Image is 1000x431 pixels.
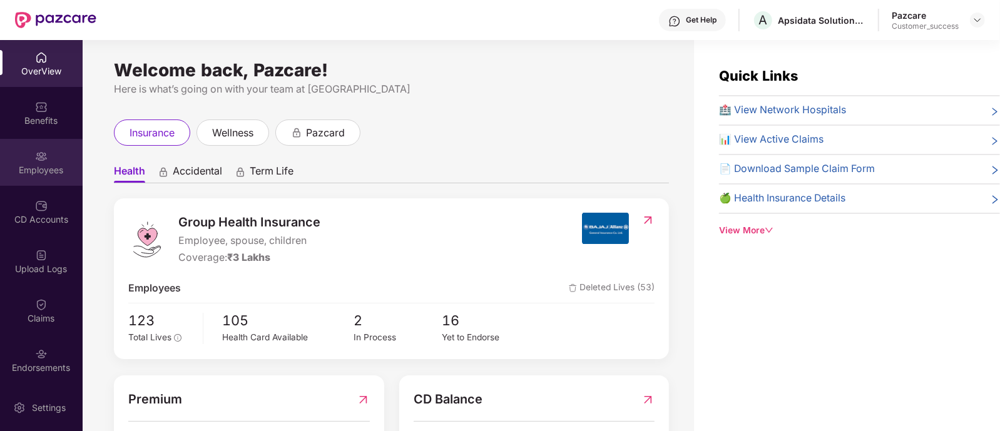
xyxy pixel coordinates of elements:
img: insurerIcon [582,213,629,244]
img: svg+xml;base64,PHN2ZyBpZD0iRW1wbG95ZWVzIiB4bWxucz0iaHR0cDovL3d3dy53My5vcmcvMjAwMC9zdmciIHdpZHRoPS... [35,150,48,163]
span: pazcard [306,125,345,141]
span: CD Balance [414,390,482,409]
span: Quick Links [719,68,798,84]
span: right [990,134,1000,148]
span: 105 [222,310,354,331]
div: View More [719,224,1000,238]
span: 🍏 Health Insurance Details [719,191,845,206]
img: svg+xml;base64,PHN2ZyBpZD0iQmVuZWZpdHMiIHhtbG5zPSJodHRwOi8vd3d3LnczLm9yZy8yMDAwL3N2ZyIgd2lkdGg9Ij... [35,101,48,113]
span: Term Life [250,165,293,183]
div: Coverage: [178,250,320,266]
span: Group Health Insurance [178,213,320,232]
span: info-circle [174,334,181,342]
span: Premium [128,390,182,409]
img: New Pazcare Logo [15,12,96,28]
img: svg+xml;base64,PHN2ZyBpZD0iQ0RfQWNjb3VudHMiIGRhdGEtbmFtZT0iQ0QgQWNjb3VudHMiIHhtbG5zPSJodHRwOi8vd3... [35,200,48,212]
img: svg+xml;base64,PHN2ZyBpZD0iSGVscC0zMngzMiIgeG1sbnM9Imh0dHA6Ly93d3cudzMub3JnLzIwMDAvc3ZnIiB3aWR0aD... [668,15,681,28]
div: animation [158,166,169,177]
span: Total Lives [128,332,171,342]
img: RedirectIcon [357,390,370,409]
img: RedirectIcon [641,214,655,226]
div: Apsidata Solutions Private Limited [778,14,865,26]
img: deleteIcon [569,284,577,292]
span: ₹3 Lakhs [227,251,270,263]
span: wellness [212,125,253,141]
span: 16 [442,310,529,331]
div: animation [235,166,246,177]
span: right [990,193,1000,206]
span: right [990,105,1000,118]
span: 2 [354,310,442,331]
img: RedirectIcon [641,390,655,409]
img: svg+xml;base64,PHN2ZyBpZD0iRW5kb3JzZW1lbnRzIiB4bWxucz0iaHR0cDovL3d3dy53My5vcmcvMjAwMC9zdmciIHdpZH... [35,348,48,360]
div: Pazcare [892,9,959,21]
div: Settings [28,402,69,414]
div: Welcome back, Pazcare! [114,65,669,75]
img: svg+xml;base64,PHN2ZyBpZD0iRHJvcGRvd24tMzJ4MzIiIHhtbG5zPSJodHRwOi8vd3d3LnczLm9yZy8yMDAwL3N2ZyIgd2... [972,15,982,25]
span: A [759,13,768,28]
div: Health Card Available [222,331,354,345]
span: right [990,164,1000,177]
div: Customer_success [892,21,959,31]
div: Yet to Endorse [442,331,529,345]
span: Health [114,165,145,183]
img: logo [128,221,166,258]
span: 123 [128,310,194,331]
span: 📄 Download Sample Claim Form [719,161,875,177]
img: svg+xml;base64,PHN2ZyBpZD0iSG9tZSIgeG1sbnM9Imh0dHA6Ly93d3cudzMub3JnLzIwMDAvc3ZnIiB3aWR0aD0iMjAiIG... [35,51,48,64]
div: Get Help [686,15,717,25]
span: insurance [130,125,175,141]
span: 🏥 View Network Hospitals [719,103,846,118]
img: svg+xml;base64,PHN2ZyBpZD0iQ2xhaW0iIHhtbG5zPSJodHRwOi8vd3d3LnczLm9yZy8yMDAwL3N2ZyIgd2lkdGg9IjIwIi... [35,298,48,311]
img: svg+xml;base64,PHN2ZyBpZD0iU2V0dGluZy0yMHgyMCIgeG1sbnM9Imh0dHA6Ly93d3cudzMub3JnLzIwMDAvc3ZnIiB3aW... [13,402,26,414]
span: Employee, spouse, children [178,233,320,249]
span: Employees [128,281,181,297]
div: animation [291,126,302,138]
div: Here is what’s going on with your team at [GEOGRAPHIC_DATA] [114,81,669,97]
span: Deleted Lives (53) [569,281,655,297]
span: down [765,226,773,235]
span: Accidental [173,165,222,183]
div: In Process [354,331,442,345]
span: 📊 View Active Claims [719,132,824,148]
img: svg+xml;base64,PHN2ZyBpZD0iVXBsb2FkX0xvZ3MiIGRhdGEtbmFtZT0iVXBsb2FkIExvZ3MiIHhtbG5zPSJodHRwOi8vd3... [35,249,48,261]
